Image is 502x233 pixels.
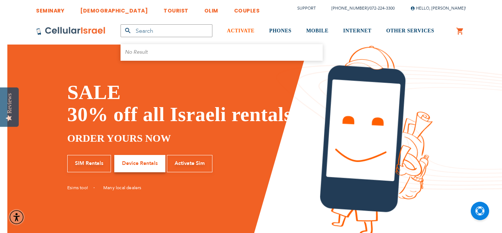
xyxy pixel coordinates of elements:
[36,27,106,35] img: Cellular Israel Logo
[204,2,218,15] a: OLIM
[269,17,292,45] a: PHONES
[8,209,25,225] div: Accessibility Menu
[36,2,64,15] a: SEMINARY
[297,6,316,11] a: Support
[227,17,255,45] a: ACTIVATE
[6,93,13,113] div: Reviews
[80,2,148,15] a: [DEMOGRAPHIC_DATA]
[324,3,395,14] li: /
[234,2,260,15] a: COUPLES
[410,6,466,11] span: Hello, [PERSON_NAME]!
[269,28,292,33] span: PHONES
[331,6,368,11] a: [PHONE_NUMBER]
[386,17,434,45] a: OTHER SERVICES
[121,24,212,37] input: Search
[125,44,318,57] div: No Result
[164,2,189,15] a: TOURIST
[343,17,372,45] a: INTERNET
[227,28,255,33] span: ACTIVATE
[306,17,329,45] a: MOBILE
[343,28,372,33] span: INTERNET
[370,6,395,11] a: 072-224-3300
[306,28,329,33] span: MOBILE
[386,28,434,33] span: OTHER SERVICES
